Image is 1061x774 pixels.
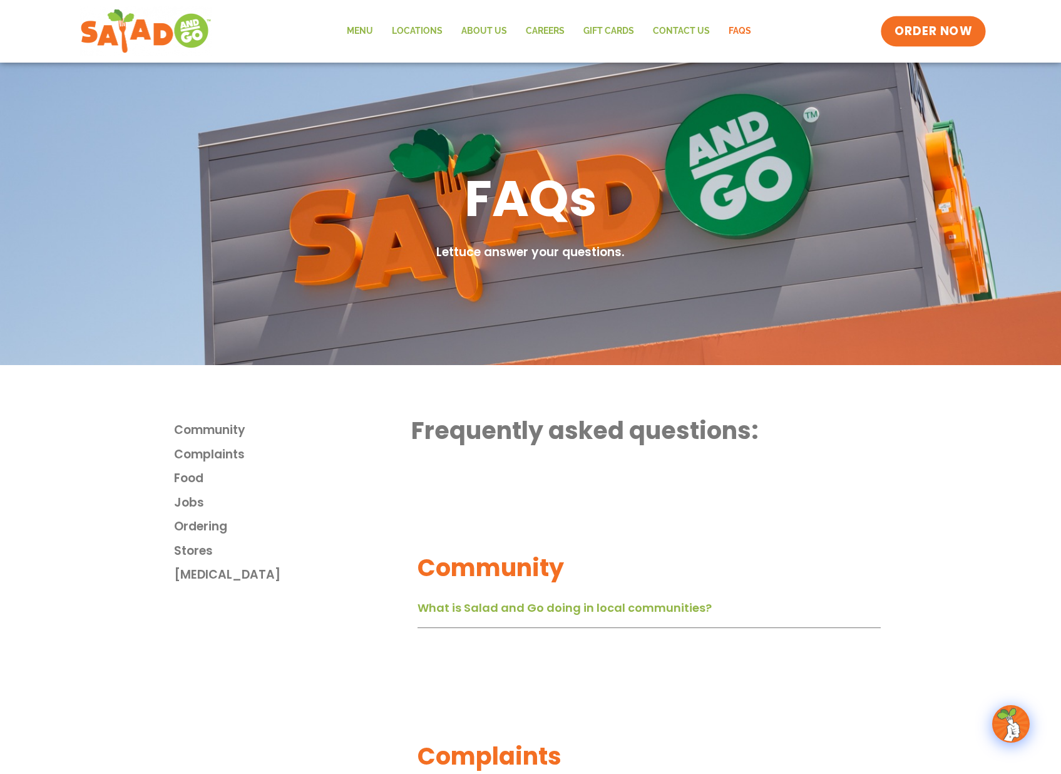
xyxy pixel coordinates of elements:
h2: Frequently asked questions: [411,415,887,446]
a: Stores [174,542,412,560]
a: About Us [452,17,516,46]
a: Menu [337,17,382,46]
h2: Community [418,552,881,583]
a: Ordering [174,518,412,536]
span: Stores [174,542,213,560]
h1: FAQs [464,166,597,231]
span: Complaints [174,446,245,464]
a: GIFT CARDS [574,17,643,46]
h2: Complaints [418,741,881,771]
span: Jobs [174,494,204,512]
a: Food [174,470,412,488]
span: ORDER NOW [894,23,972,39]
a: Complaints [174,446,412,464]
a: Locations [382,17,452,46]
div: What is Salad and Go doing in local communities? [418,596,881,629]
a: Jobs [174,494,412,512]
span: Food [174,470,203,488]
nav: Menu [337,17,761,46]
img: new-SAG-logo-768×292 [80,6,212,56]
a: Careers [516,17,574,46]
span: Community [174,421,245,440]
a: Community [174,421,412,440]
a: ORDER NOW [881,16,986,46]
a: FAQs [719,17,761,46]
a: [MEDICAL_DATA] [174,566,412,584]
img: wpChatIcon [993,706,1028,741]
a: What is Salad and Go doing in local communities? [418,600,712,616]
span: [MEDICAL_DATA] [174,566,280,584]
h2: Lettuce answer your questions. [436,244,625,262]
span: Ordering [174,518,227,536]
a: Contact Us [643,17,719,46]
